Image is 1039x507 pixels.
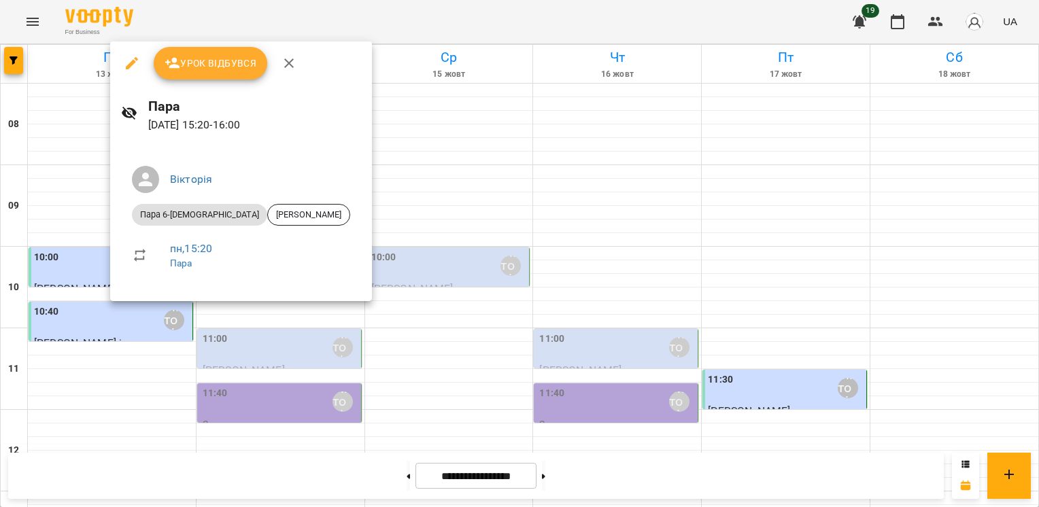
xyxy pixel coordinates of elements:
[165,55,257,71] span: Урок відбувся
[148,96,361,117] h6: Пара
[148,117,361,133] p: [DATE] 15:20 - 16:00
[154,47,268,80] button: Урок відбувся
[268,209,350,221] span: [PERSON_NAME]
[170,242,212,255] a: пн , 15:20
[267,204,350,226] div: [PERSON_NAME]
[170,258,192,268] a: Пара
[132,209,267,221] span: Пара 6-[DEMOGRAPHIC_DATA]
[170,173,212,186] a: Вікторія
